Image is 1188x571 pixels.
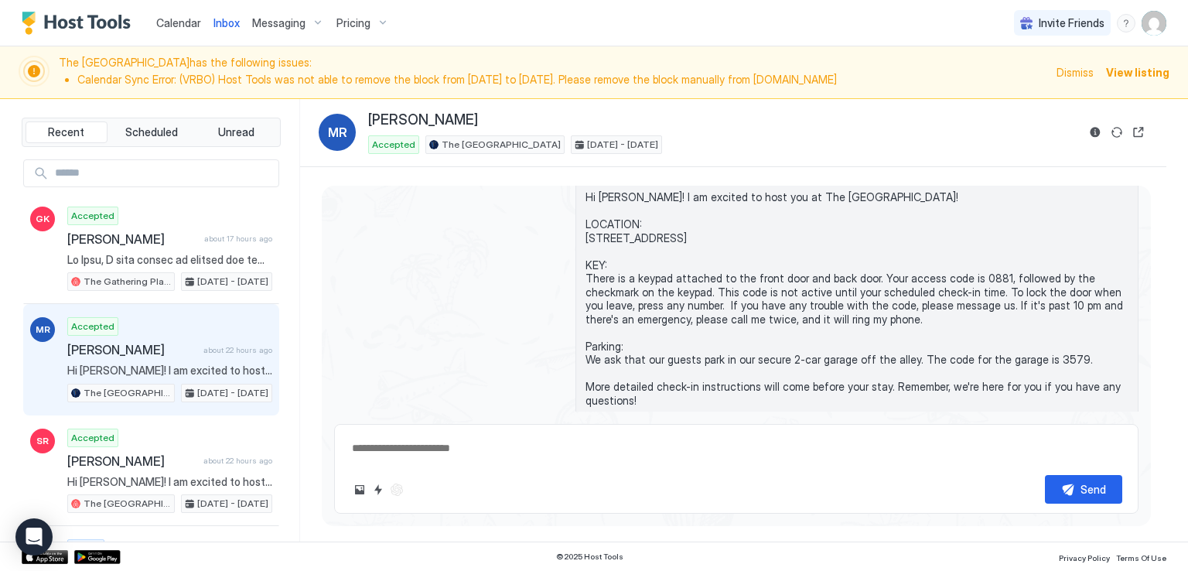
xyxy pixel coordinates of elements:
span: [DATE] - [DATE] [197,275,268,289]
div: View listing [1106,64,1169,80]
span: The [GEOGRAPHIC_DATA] [442,138,561,152]
span: Messaging [252,16,306,30]
span: The [GEOGRAPHIC_DATA] [84,386,171,400]
span: SR [36,434,49,448]
a: Terms Of Use [1116,549,1166,565]
span: The [GEOGRAPHIC_DATA] [84,497,171,511]
div: Send [1080,481,1106,497]
button: Send [1045,475,1122,504]
a: Privacy Policy [1059,549,1110,565]
div: tab-group [22,118,281,147]
div: Open Intercom Messenger [15,518,53,556]
span: The Gathering Place [84,275,171,289]
a: Calendar [156,15,201,31]
button: Scheduled [111,121,193,143]
span: Lo Ipsu, D sita consec ad elitsed doe temp inc utla etdoloremag aliqu enim admi ve Qui Nostrudex ... [67,253,272,267]
span: Unread [218,125,254,139]
button: Reservation information [1086,123,1104,142]
button: Unread [195,121,277,143]
span: [DATE] - [DATE] [197,497,268,511]
button: Quick reply [369,480,387,499]
span: The [GEOGRAPHIC_DATA] has the following issues: [59,56,1047,89]
span: Scheduled [125,125,178,139]
a: App Store [22,550,68,564]
li: Calendar Sync Error: (VRBO) Host Tools was not able to remove the block from [DATE] to [DATE]. Pl... [77,73,1047,87]
a: Google Play Store [74,550,121,564]
span: Hi [PERSON_NAME]! I am excited to host you at The [GEOGRAPHIC_DATA]! LOCATION: [STREET_ADDRESS] K... [67,475,272,489]
span: Accepted [71,209,114,223]
span: Recent [48,125,84,139]
button: Sync reservation [1108,123,1126,142]
span: Accepted [71,320,114,333]
span: MR [328,123,347,142]
span: Hi [PERSON_NAME]! I am excited to host you at The [GEOGRAPHIC_DATA]! LOCATION: [STREET_ADDRESS] K... [585,190,1128,407]
div: Dismiss [1057,64,1094,80]
span: [DATE] - [DATE] [197,386,268,400]
span: about 22 hours ago [203,345,272,355]
span: [PERSON_NAME] [67,231,198,247]
span: Accepted [372,138,415,152]
span: [PERSON_NAME] [67,453,197,469]
span: about 17 hours ago [204,234,272,244]
div: menu [1117,14,1135,32]
span: about 22 hours ago [203,456,272,466]
span: Privacy Policy [1059,553,1110,562]
span: MR [36,323,50,337]
button: Upload image [350,480,369,499]
span: GK [36,212,49,226]
span: Calendar [156,16,201,29]
span: Terms Of Use [1116,553,1166,562]
span: Accepted [71,431,114,445]
input: Input Field [49,160,278,186]
span: Invite Friends [1039,16,1104,30]
span: Inbox [213,16,240,29]
span: Pricing [336,16,370,30]
span: [PERSON_NAME] [67,342,197,357]
span: © 2025 Host Tools [556,552,623,562]
a: Host Tools Logo [22,12,138,35]
span: [PERSON_NAME] [368,111,478,129]
span: [DATE] - [DATE] [587,138,658,152]
a: Inbox [213,15,240,31]
button: Open reservation [1129,123,1148,142]
span: Hi [PERSON_NAME]! I am excited to host you at The [GEOGRAPHIC_DATA]! LOCATION: [STREET_ADDRESS] K... [67,364,272,378]
button: Recent [26,121,108,143]
div: User profile [1142,11,1166,36]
